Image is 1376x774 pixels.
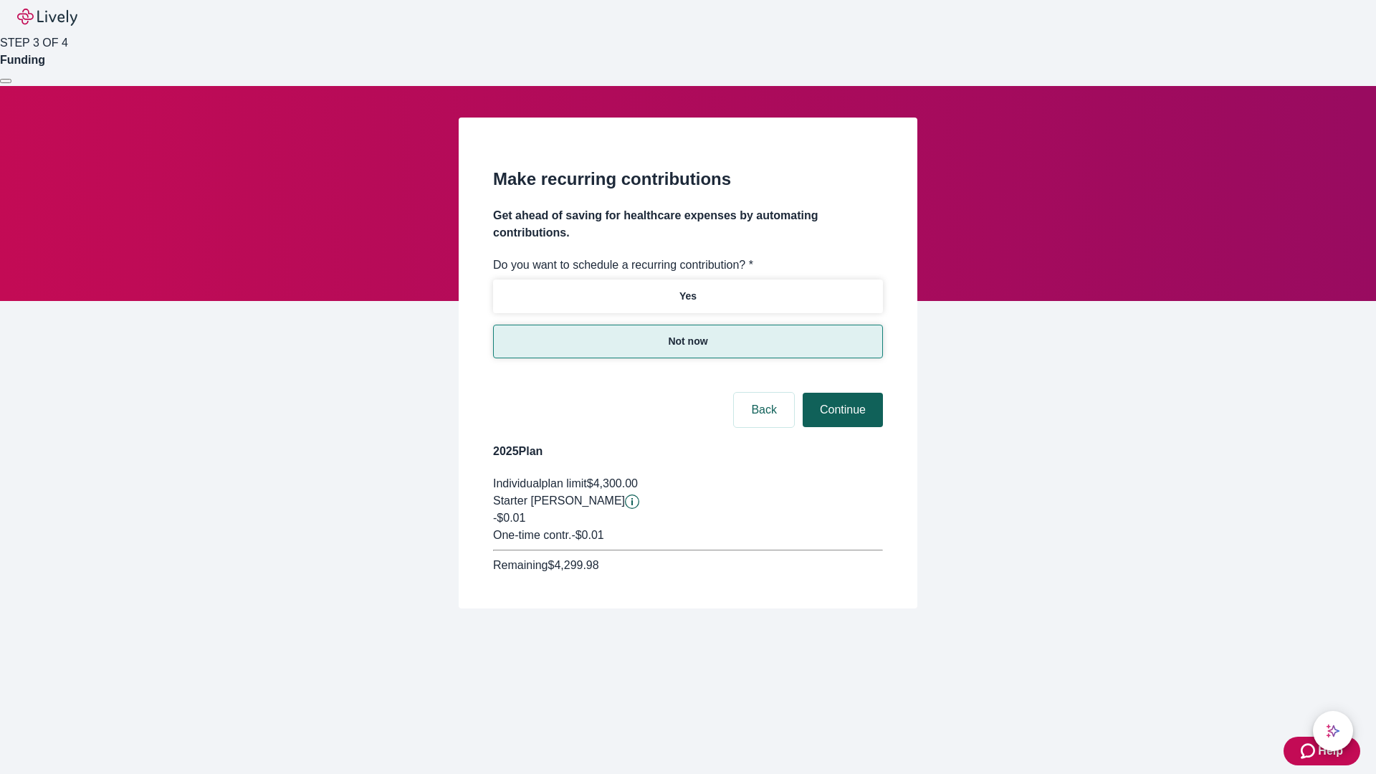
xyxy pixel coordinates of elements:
p: Yes [679,289,697,304]
span: -$0.01 [493,512,525,524]
span: Help [1318,742,1343,760]
img: Lively [17,9,77,26]
button: Not now [493,325,883,358]
svg: Zendesk support icon [1301,742,1318,760]
button: chat [1313,711,1353,751]
h4: Get ahead of saving for healthcare expenses by automating contributions. [493,207,883,242]
button: Yes [493,279,883,313]
button: Zendesk support iconHelp [1284,737,1360,765]
span: $4,299.98 [548,559,598,571]
label: Do you want to schedule a recurring contribution? * [493,257,753,274]
span: Remaining [493,559,548,571]
svg: Lively AI Assistant [1326,724,1340,738]
span: Individual plan limit [493,477,587,489]
span: $4,300.00 [587,477,638,489]
svg: Starter penny details [625,494,639,509]
button: Lively will contribute $0.01 to establish your account [625,494,639,509]
span: - $0.01 [571,529,603,541]
p: Not now [668,334,707,349]
h4: 2025 Plan [493,443,883,460]
span: One-time contr. [493,529,571,541]
h2: Make recurring contributions [493,166,883,192]
span: Starter [PERSON_NAME] [493,494,625,507]
button: Continue [803,393,883,427]
button: Back [734,393,794,427]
